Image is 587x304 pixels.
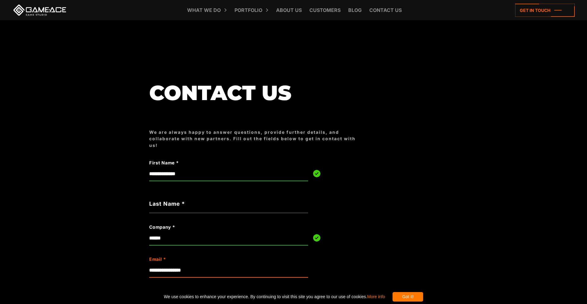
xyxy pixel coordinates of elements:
[149,200,308,208] label: Last Name *
[393,292,423,302] div: Got it!
[149,256,276,263] label: Email *
[515,4,575,17] a: Get in touch
[149,224,276,231] label: Company *
[367,294,385,299] a: More info
[149,82,363,104] h1: Contact us
[149,129,363,148] div: We are always happy to answer questions, provide further details, and collaborate with new partne...
[149,160,276,166] label: First Name *
[149,288,276,295] label: Phone
[164,292,385,302] span: We use cookies to enhance your experience. By continuing to visit this site you agree to our use ...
